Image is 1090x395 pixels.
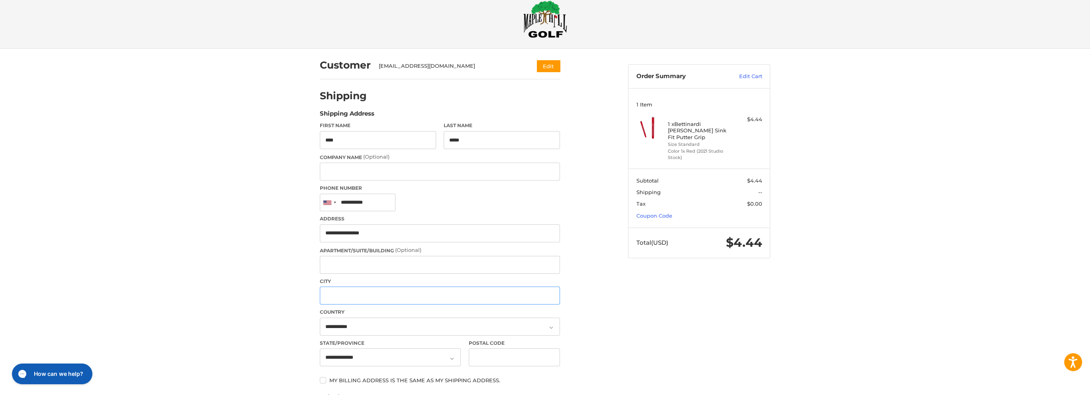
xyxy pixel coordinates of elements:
[8,361,94,387] iframe: Gorgias live chat messenger
[636,73,722,81] h3: Order Summary
[320,109,374,122] legend: Shipping Address
[726,235,762,250] span: $4.44
[320,215,560,222] label: Address
[758,189,762,195] span: --
[320,340,461,347] label: State/Province
[636,200,646,207] span: Tax
[320,185,560,192] label: Phone Number
[636,101,762,108] h3: 1 Item
[320,246,560,254] label: Apartment/Suite/Building
[320,377,560,383] label: My billing address is the same as my shipping address.
[668,141,729,148] li: Size Standard
[731,116,762,124] div: $4.44
[320,278,560,285] label: City
[636,212,672,219] a: Coupon Code
[320,90,367,102] h2: Shipping
[444,122,560,129] label: Last Name
[747,200,762,207] span: $0.00
[469,340,560,347] label: Postal Code
[668,148,729,161] li: Color 1x Red (2021 Studio Stock)
[395,247,421,253] small: (Optional)
[636,189,661,195] span: Shipping
[320,153,560,161] label: Company Name
[636,239,668,246] span: Total (USD)
[363,153,389,160] small: (Optional)
[537,60,560,72] button: Edit
[668,121,729,140] h4: 1 x Bettinardi [PERSON_NAME] Sink Fit Putter Grip
[320,309,560,316] label: Country
[379,62,522,70] div: [EMAIL_ADDRESS][DOMAIN_NAME]
[523,0,567,38] img: Maple Hill Golf
[320,122,436,129] label: First Name
[636,177,659,184] span: Subtotal
[722,73,762,81] a: Edit Cart
[320,194,339,211] div: United States: +1
[320,59,371,71] h2: Customer
[747,177,762,184] span: $4.44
